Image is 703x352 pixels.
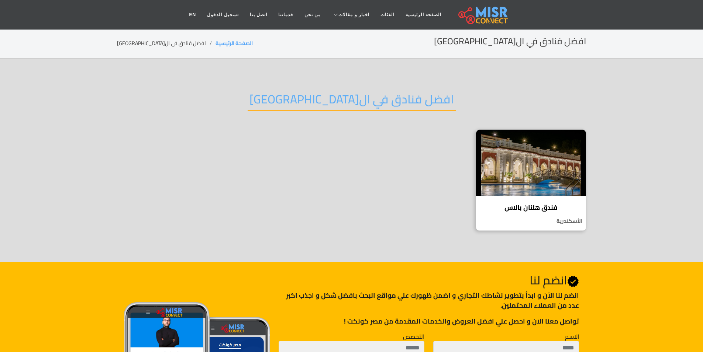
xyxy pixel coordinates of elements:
[279,273,579,287] h2: انضم لنا
[279,316,579,326] p: تواصل معنا الان و احصل علي افضل العروض والخدمات المقدمة من مصر كونكت !
[273,8,299,22] a: خدماتنا
[326,8,375,22] a: اخبار و مقالات
[375,8,400,22] a: الفئات
[201,8,244,22] a: تسجيل الدخول
[244,8,273,22] a: اتصل بنا
[248,92,456,111] h2: افضل فنادق في ال[GEOGRAPHIC_DATA]
[482,204,580,212] h4: فندق هلنان بالاس
[567,276,579,287] svg: Verified account
[338,11,369,18] span: اخبار و مقالات
[476,130,586,196] img: فندق هلنان بالاس
[299,8,326,22] a: من نحن
[216,38,253,48] a: الصفحة الرئيسية
[279,290,579,310] p: انضم لنا اﻵن و ابدأ بتطوير نشاطك التجاري و اضمن ظهورك علي مواقع البحث بافضل شكل و اجذب اكبر عدد م...
[458,6,508,24] img: main.misr_connect
[471,129,591,231] a: فندق هلنان بالاس فندق هلنان بالاس الأسكندرية
[117,40,216,47] li: افضل فنادق في ال[GEOGRAPHIC_DATA]
[403,332,424,341] label: التخصص
[476,217,586,225] p: الأسكندرية
[400,8,447,22] a: الصفحة الرئيسية
[184,8,202,22] a: EN
[565,332,579,341] label: الاسم
[434,36,586,47] h2: افضل فنادق في ال[GEOGRAPHIC_DATA]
